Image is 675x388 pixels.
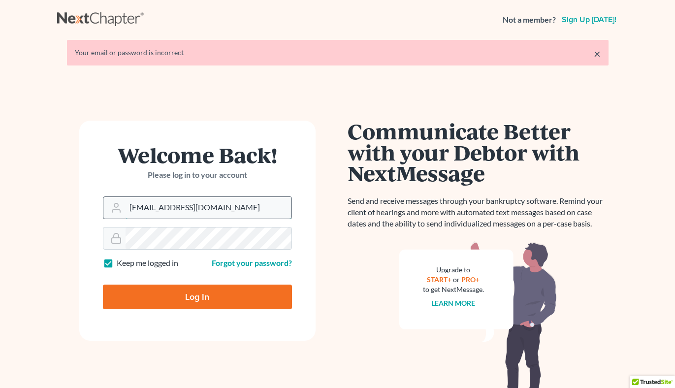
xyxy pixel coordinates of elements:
p: Send and receive messages through your bankruptcy software. Remind your client of hearings and mo... [348,195,609,229]
input: Log In [103,285,292,309]
a: Forgot your password? [212,258,292,267]
div: Your email or password is incorrect [75,48,601,58]
strong: Not a member? [503,14,556,26]
div: Upgrade to [423,265,484,275]
a: PRO+ [461,275,480,284]
span: or [453,275,460,284]
div: to get NextMessage. [423,285,484,294]
h1: Welcome Back! [103,144,292,165]
p: Please log in to your account [103,169,292,181]
a: START+ [427,275,451,284]
label: Keep me logged in [117,258,178,269]
a: Sign up [DATE]! [560,16,618,24]
a: × [594,48,601,60]
a: Learn more [431,299,475,307]
input: Email Address [126,197,291,219]
h1: Communicate Better with your Debtor with NextMessage [348,121,609,184]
